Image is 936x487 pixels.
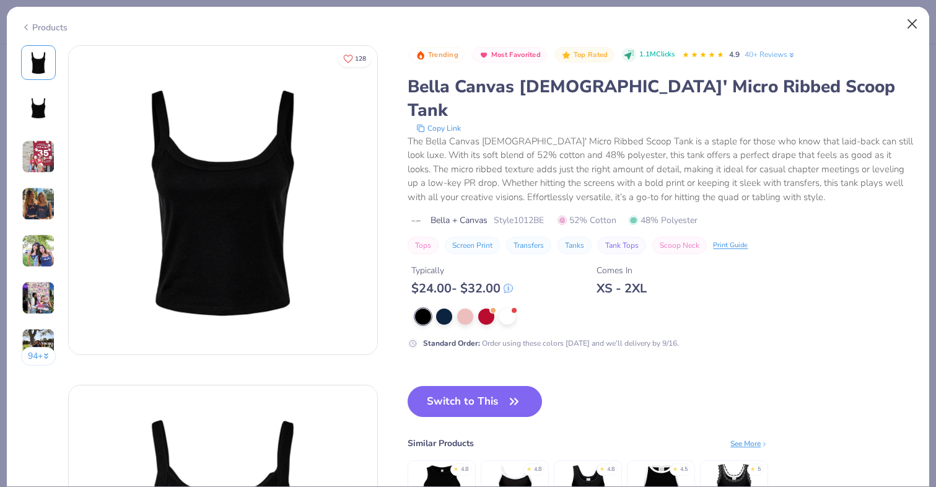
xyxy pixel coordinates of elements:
div: Order using these colors [DATE] and we’ll delivery by 9/16. [423,338,679,349]
span: 48% Polyester [629,214,698,227]
div: 4.9 Stars [682,45,724,65]
div: Products [21,21,68,34]
div: Comes In [597,264,647,277]
img: Top Rated sort [561,50,571,60]
div: 4.8 [534,465,541,474]
button: Badge Button [409,47,465,63]
button: Tanks [558,237,592,254]
button: Switch to This [408,386,542,417]
div: Bella Canvas [DEMOGRAPHIC_DATA]' Micro Ribbed Scoop Tank [408,75,915,122]
span: 4.9 [729,50,740,59]
button: Badge Button [554,47,614,63]
div: The Bella Canvas [DEMOGRAPHIC_DATA]' Micro Ribbed Scoop Tank is a staple for those who know that ... [408,134,915,204]
span: Bella + Canvas [431,214,488,227]
img: Front [69,46,377,354]
button: Close [901,12,924,36]
div: ★ [600,465,605,470]
div: 4.8 [461,465,468,474]
img: User generated content [22,234,55,268]
button: Scoop Neck [652,237,707,254]
button: copy to clipboard [413,122,465,134]
span: 1.1M Clicks [639,50,675,60]
div: Similar Products [408,437,474,450]
button: Tops [408,237,439,254]
button: 94+ [21,347,56,366]
img: brand logo [408,216,424,226]
button: Tank Tops [598,237,646,254]
button: Like [338,50,372,68]
button: Badge Button [472,47,547,63]
div: See More [730,438,768,449]
div: 4.8 [607,465,615,474]
span: Trending [428,51,458,58]
a: 40+ Reviews [745,49,796,60]
img: User generated content [22,187,55,221]
div: 4.5 [680,465,688,474]
div: Typically [411,264,513,277]
span: Style 1012BE [494,214,544,227]
img: Front [24,48,53,77]
img: User generated content [22,328,55,362]
span: Top Rated [574,51,608,58]
img: User generated content [22,140,55,173]
img: Most Favorited sort [479,50,489,60]
div: ★ [453,465,458,470]
img: Trending sort [416,50,426,60]
div: XS - 2XL [597,281,647,296]
span: 52% Cotton [558,214,616,227]
div: ★ [750,465,755,470]
img: Back [24,95,53,125]
span: 128 [355,56,366,62]
button: Screen Print [445,237,500,254]
div: Print Guide [713,240,748,251]
img: User generated content [22,281,55,315]
div: ★ [673,465,678,470]
strong: Standard Order : [423,338,480,348]
button: Transfers [506,237,551,254]
span: Most Favorited [491,51,541,58]
div: 5 [758,465,761,474]
div: ★ [527,465,531,470]
div: $ 24.00 - $ 32.00 [411,281,513,296]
